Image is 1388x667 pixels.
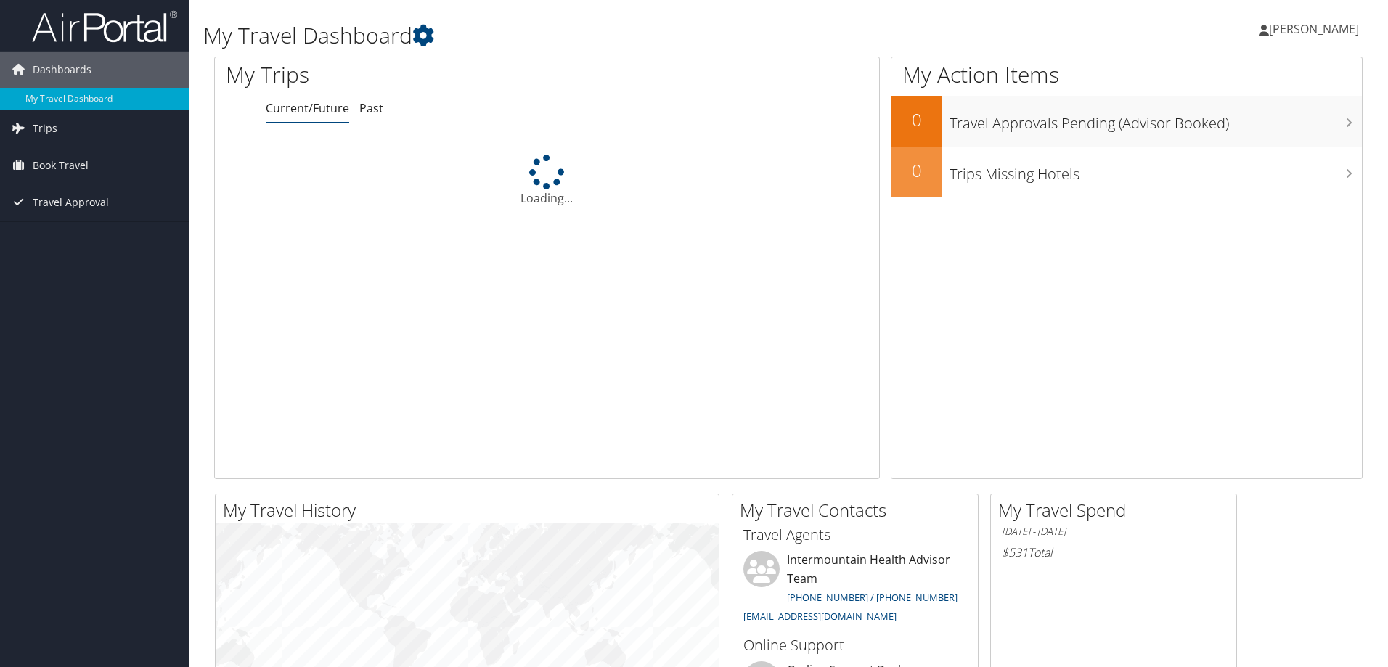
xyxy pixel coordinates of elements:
[950,157,1362,184] h3: Trips Missing Hotels
[33,147,89,184] span: Book Travel
[32,9,177,44] img: airportal-logo.png
[787,591,958,604] a: [PHONE_NUMBER] / [PHONE_NUMBER]
[740,498,978,523] h2: My Travel Contacts
[743,525,967,545] h3: Travel Agents
[891,158,942,183] h2: 0
[1002,525,1225,539] h6: [DATE] - [DATE]
[359,100,383,116] a: Past
[1259,7,1373,51] a: [PERSON_NAME]
[891,107,942,132] h2: 0
[33,184,109,221] span: Travel Approval
[1002,544,1028,560] span: $531
[266,100,349,116] a: Current/Future
[215,155,879,207] div: Loading...
[736,551,974,629] li: Intermountain Health Advisor Team
[33,110,57,147] span: Trips
[203,20,984,51] h1: My Travel Dashboard
[998,498,1236,523] h2: My Travel Spend
[223,498,719,523] h2: My Travel History
[743,635,967,655] h3: Online Support
[33,52,91,88] span: Dashboards
[743,610,897,623] a: [EMAIL_ADDRESS][DOMAIN_NAME]
[891,60,1362,90] h1: My Action Items
[891,147,1362,197] a: 0Trips Missing Hotels
[891,96,1362,147] a: 0Travel Approvals Pending (Advisor Booked)
[1002,544,1225,560] h6: Total
[226,60,592,90] h1: My Trips
[1269,21,1359,37] span: [PERSON_NAME]
[950,106,1362,134] h3: Travel Approvals Pending (Advisor Booked)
